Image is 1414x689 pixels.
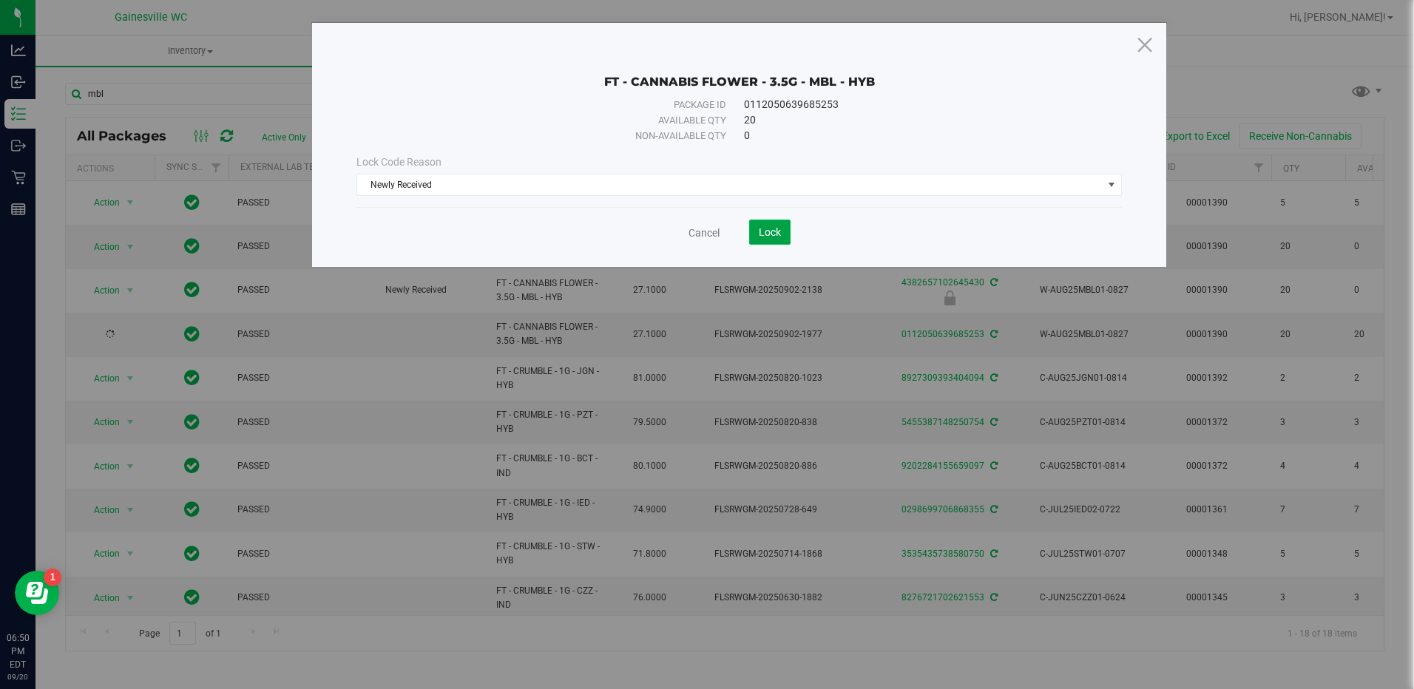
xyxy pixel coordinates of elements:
div: FT - CANNABIS FLOWER - 3.5G - MBL - HYB [356,52,1121,89]
div: Non-available qty [390,129,726,143]
span: Newly Received [357,174,1102,195]
button: Lock [749,220,791,245]
a: Cancel [689,225,720,240]
iframe: Resource center [15,571,59,615]
span: select [1102,174,1120,195]
div: Available qty [390,113,726,128]
span: Lock [759,226,781,238]
div: 20 [744,112,1088,128]
span: Lock Code Reason [356,156,442,168]
div: 0 [744,128,1088,143]
iframe: Resource center unread badge [44,568,61,586]
div: 0112050639685253 [744,97,1088,112]
div: Package ID [390,98,726,112]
